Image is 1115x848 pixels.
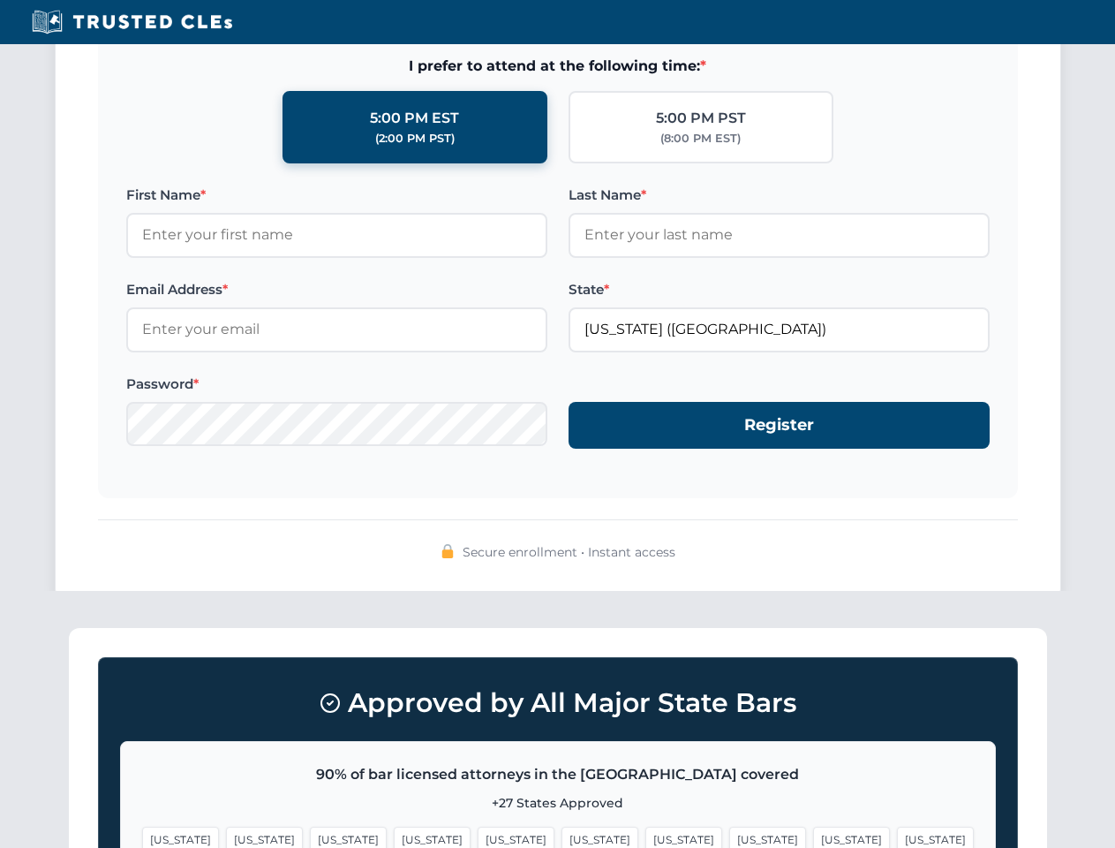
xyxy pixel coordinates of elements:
[126,374,547,395] label: Password
[126,185,547,206] label: First Name
[569,213,990,257] input: Enter your last name
[569,279,990,300] label: State
[569,402,990,449] button: Register
[120,679,996,727] h3: Approved by All Major State Bars
[142,763,974,786] p: 90% of bar licensed attorneys in the [GEOGRAPHIC_DATA] covered
[126,55,990,78] span: I prefer to attend at the following time:
[126,307,547,352] input: Enter your email
[463,542,675,562] span: Secure enrollment • Instant access
[656,107,746,130] div: 5:00 PM PST
[126,279,547,300] label: Email Address
[569,185,990,206] label: Last Name
[660,130,741,148] div: (8:00 PM EST)
[126,213,547,257] input: Enter your first name
[569,307,990,352] input: Florida (FL)
[441,544,455,558] img: 🔒
[375,130,455,148] div: (2:00 PM PST)
[142,793,974,813] p: +27 States Approved
[370,107,459,130] div: 5:00 PM EST
[26,9,237,35] img: Trusted CLEs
